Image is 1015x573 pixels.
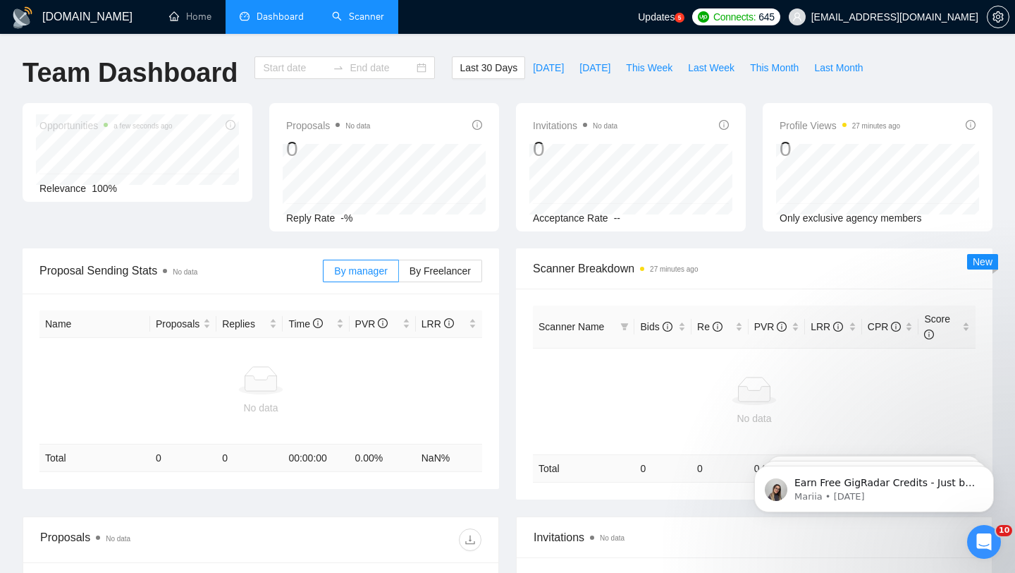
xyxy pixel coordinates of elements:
span: No data [106,535,130,543]
td: 00:00:00 [283,445,349,472]
text: 5 [678,15,682,21]
input: End date [350,60,414,76]
span: This Week [626,60,672,76]
span: Invitations [533,117,617,134]
span: filter [620,322,629,331]
span: setting [988,11,1009,23]
span: Scanner Name [539,321,604,332]
button: This Month [742,56,806,79]
div: 0 [533,135,617,162]
iframe: Intercom live chat [967,525,1001,559]
td: 0 [634,454,691,482]
span: PVR [355,318,388,330]
img: logo [11,6,34,29]
span: Last Month [814,60,863,76]
span: info-circle [444,318,454,328]
span: info-circle [833,322,843,332]
span: CPR [868,321,901,332]
span: Acceptance Rate [533,212,608,224]
div: 0 [780,135,900,162]
span: Last Week [688,60,734,76]
time: 27 minutes ago [852,122,900,130]
span: Replies [222,316,266,332]
a: setting [987,11,1009,23]
span: info-circle [924,330,934,339]
span: New [973,256,992,267]
span: info-circle [378,318,388,328]
button: Last Month [806,56,871,79]
img: upwork-logo.png [698,11,709,23]
td: 0 [150,445,216,472]
a: homeHome [169,11,211,23]
span: info-circle [719,120,729,130]
span: info-circle [777,322,787,332]
button: [DATE] [525,56,572,79]
span: Profile Views [780,117,900,134]
span: info-circle [663,322,672,332]
input: Start date [263,60,327,76]
th: Replies [216,310,283,338]
span: filter [617,316,632,337]
span: info-circle [891,322,901,332]
span: By Freelancer [410,265,471,277]
span: user [792,12,802,22]
span: Proposals [156,316,200,332]
a: 5 [675,13,684,23]
button: This Week [618,56,680,79]
td: 0 [216,445,283,472]
span: Dashboard [257,11,304,23]
span: to [333,62,344,73]
span: Scanner Breakdown [533,260,976,277]
div: No data [539,411,970,426]
span: By manager [334,265,387,277]
span: swap-right [333,62,344,73]
a: searchScanner [332,11,384,23]
span: 10 [996,525,1012,536]
div: Proposals [40,529,261,551]
th: Name [39,310,150,338]
span: No data [345,122,370,130]
button: Last 30 Days [452,56,525,79]
td: 0.00 % [350,445,416,472]
span: Proposal Sending Stats [39,262,323,279]
button: setting [987,6,1009,28]
td: Total [533,454,634,482]
span: [DATE] [579,60,610,76]
span: Updates [638,11,675,23]
span: 100% [92,183,117,194]
span: Relevance [39,183,86,194]
span: info-circle [713,322,722,332]
span: PVR [754,321,787,332]
span: info-circle [472,120,482,130]
span: 645 [758,9,774,25]
time: 27 minutes ago [650,265,698,273]
div: 0 [286,135,370,162]
span: Reply Rate [286,212,335,224]
span: download [460,534,481,545]
span: LRR [422,318,454,330]
span: Re [697,321,722,332]
span: -% [340,212,352,224]
span: Connects: [713,9,756,25]
button: download [459,529,481,551]
td: 0 [691,454,749,482]
th: Proposals [150,310,216,338]
span: -- [614,212,620,224]
span: No data [600,534,625,542]
span: Last 30 Days [460,60,517,76]
span: This Month [750,60,799,76]
td: NaN % [416,445,482,472]
iframe: Intercom notifications message [733,436,1015,535]
span: Bids [640,321,672,332]
span: Score [924,313,950,340]
span: Proposals [286,117,370,134]
td: Total [39,445,150,472]
span: info-circle [313,318,323,328]
span: LRR [811,321,843,332]
button: Last Week [680,56,742,79]
span: Only exclusive agency members [780,212,922,224]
